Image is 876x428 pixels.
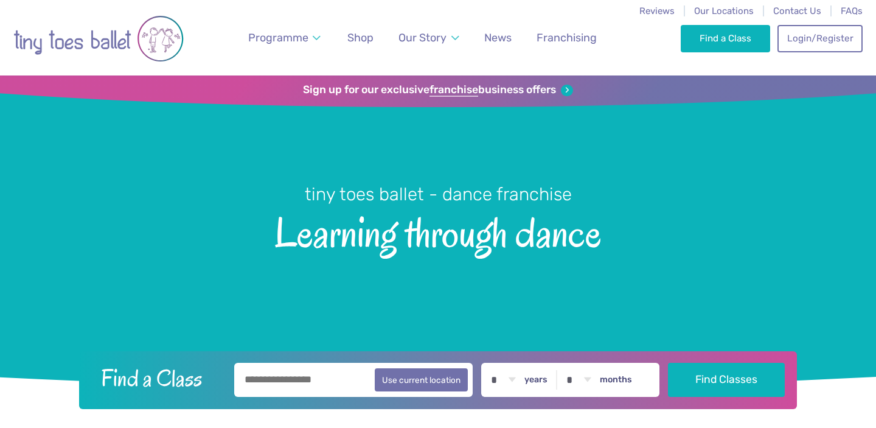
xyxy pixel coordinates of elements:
[484,31,512,44] span: News
[777,25,863,52] a: Login/Register
[600,374,632,385] label: months
[305,184,572,205] small: tiny toes ballet - dance franchise
[694,5,754,16] a: Our Locations
[243,24,327,52] a: Programme
[524,374,547,385] label: years
[429,83,478,97] strong: franchise
[342,24,379,52] a: Shop
[21,206,855,256] span: Learning through dance
[248,31,308,44] span: Programme
[531,24,602,52] a: Franchising
[668,363,785,397] button: Find Classes
[537,31,597,44] span: Franchising
[13,8,184,69] img: tiny toes ballet
[91,363,226,393] h2: Find a Class
[841,5,863,16] a: FAQs
[303,83,572,97] a: Sign up for our exclusivefranchisebusiness offers
[375,368,468,391] button: Use current location
[681,25,770,52] a: Find a Class
[398,31,447,44] span: Our Story
[639,5,675,16] a: Reviews
[347,31,374,44] span: Shop
[393,24,465,52] a: Our Story
[479,24,517,52] a: News
[773,5,821,16] a: Contact Us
